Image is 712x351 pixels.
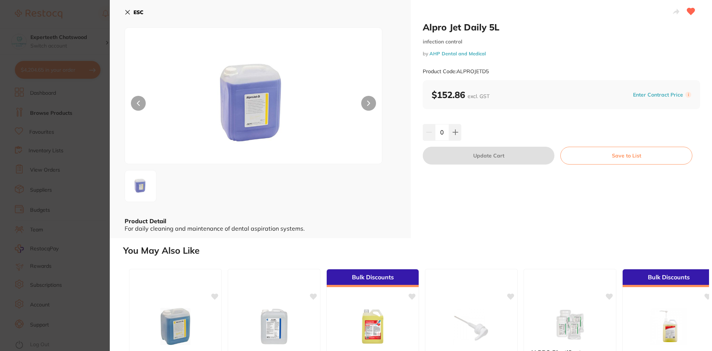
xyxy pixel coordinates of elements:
[125,6,144,19] button: ESC
[560,147,692,165] button: Save to List
[125,225,396,232] div: For daily cleaning and maintenance of dental aspiration systems.
[423,68,489,75] small: Product Code: ALPROJETD5
[423,22,700,33] h2: Alpro Jet Daily 5L
[125,217,166,225] b: Product Detail
[423,147,554,165] button: Update Cart
[133,9,144,16] b: ESC
[645,308,693,345] img: CliniJet Daily - Clinijet 5L
[151,308,200,345] img: Alpro ALPROJET D Daily Evacuation Cleaner 5L Concentrate 3101
[432,89,489,100] b: $152.86
[447,308,495,345] img: Pump for 5L bottle
[123,246,709,256] h2: You May Also Like
[250,308,298,345] img: Alpro IC-100 Neutral Detergent for Instruments and Surfaces 5L
[468,93,489,100] span: excl. GST
[685,92,691,98] label: i
[177,46,331,164] img: NjA5OTU
[423,39,700,45] small: infection control
[349,308,397,345] img: Clinijet Dental Aspiration Unit Cleaner & Disinfectant Daily - 5L Bottle
[127,173,154,199] img: NjA5OTU
[546,306,594,343] img: ALPRO PlastiSept eco Wipes
[327,269,419,287] div: Bulk Discounts
[423,51,700,56] small: by
[429,51,486,56] a: AHP Dental and Medical
[631,91,685,98] button: Enter Contract Price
